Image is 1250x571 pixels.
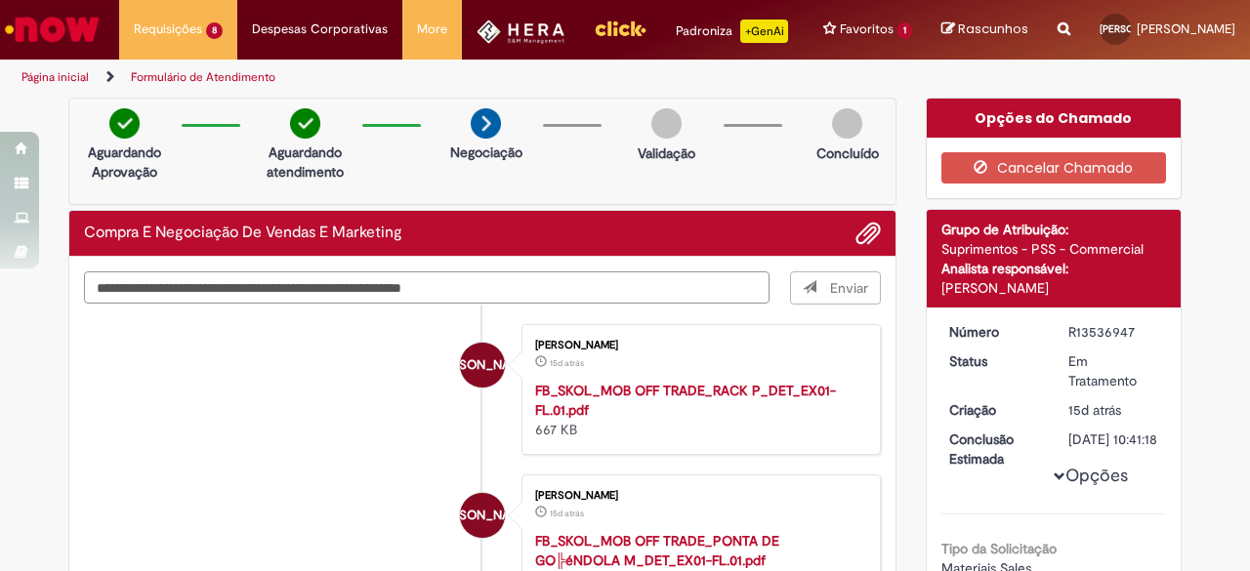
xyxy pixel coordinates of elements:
div: Opções do Chamado [927,99,1182,138]
div: Padroniza [676,20,788,43]
div: R13536947 [1068,322,1159,342]
span: 8 [206,22,223,39]
div: Analista responsável: [941,259,1167,278]
a: FB_SKOL_MOB OFF TRADE_PONTA DE GO╠éNDOLA M_DET_EX01-FL.01.pdf [535,532,779,569]
div: [PERSON_NAME] [941,278,1167,298]
img: HeraLogo.png [477,20,565,44]
span: 15d atrás [1068,401,1121,419]
div: [DATE] 10:41:18 [1068,429,1159,449]
time: 15/09/2025 16:41:12 [1068,401,1121,419]
div: [PERSON_NAME] [535,490,860,502]
span: Requisições [134,20,202,39]
p: Validação [638,143,695,163]
p: +GenAi [740,20,788,43]
b: Tipo da Solicitação [941,540,1057,557]
time: 15/09/2025 16:42:04 [550,508,584,519]
img: check-circle-green.png [290,108,320,139]
dt: Número [935,322,1055,342]
a: Rascunhos [941,20,1028,39]
h2: Compra E Negociação De Vendas E Marketing Histórico de tíquete [84,224,402,242]
a: Página inicial [21,69,89,85]
div: Julia Ribeiro de Oliveira [460,343,505,387]
img: ServiceNow [2,10,103,49]
button: Cancelar Chamado [941,152,1167,184]
p: Aguardando atendimento [258,143,353,182]
span: [PERSON_NAME] [1137,20,1235,37]
div: Grupo de Atribuição: [941,220,1167,239]
img: check-circle-green.png [109,108,140,139]
span: More [417,20,447,39]
img: img-circle-grey.png [651,108,682,139]
div: Em Tratamento [1068,351,1159,390]
img: click_logo_yellow_360x200.png [594,14,646,43]
time: 15/09/2025 16:42:05 [550,357,584,369]
dt: Status [935,351,1055,371]
span: [PERSON_NAME] [433,492,531,539]
span: 1 [897,22,912,39]
dt: Criação [935,400,1055,420]
p: Negociação [450,143,522,162]
a: FB_SKOL_MOB OFF TRADE_RACK P_DET_EX01-FL.01.pdf [535,382,836,419]
img: arrow-next.png [471,108,501,139]
p: Aguardando Aprovação [77,143,172,182]
div: [PERSON_NAME] [535,340,860,351]
span: 15d atrás [550,357,584,369]
dt: Conclusão Estimada [935,429,1055,469]
a: Formulário de Atendimento [131,69,275,85]
span: Favoritos [840,20,894,39]
p: Concluído [816,143,879,163]
img: img-circle-grey.png [832,108,862,139]
div: 667 KB [535,381,860,439]
span: [PERSON_NAME] [433,342,531,388]
div: Suprimentos - PSS - Commercial [941,239,1167,259]
span: Rascunhos [958,20,1028,38]
span: 15d atrás [550,508,584,519]
div: Julia Ribeiro de Oliveira [460,493,505,538]
span: Despesas Corporativas [252,20,388,39]
span: [PERSON_NAME] [1100,22,1176,35]
button: Adicionar anexos [855,221,881,246]
div: 15/09/2025 16:41:12 [1068,400,1159,420]
textarea: Digite sua mensagem aqui... [84,271,770,304]
ul: Trilhas de página [15,60,818,96]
